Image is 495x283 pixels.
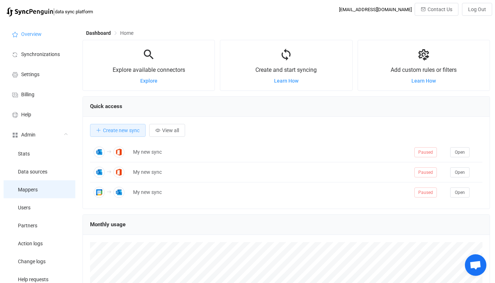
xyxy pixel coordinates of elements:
span: Settings [21,72,39,78]
span: data sync platform [55,9,93,14]
span: Stats [18,151,30,157]
span: Open [455,170,465,175]
a: Stats [4,144,75,162]
a: Learn How [411,78,436,84]
span: Paused [414,187,437,198]
div: Breadcrumb [86,31,133,36]
button: Create new sync [90,124,146,137]
span: Users [18,205,30,211]
a: Billing [4,84,75,104]
span: Monthly usage [90,221,126,228]
span: Help [21,112,31,118]
span: Billing [21,92,34,98]
span: Create new sync [103,127,140,133]
button: Open [450,167,470,177]
span: Add custom rules or filters [391,66,457,73]
button: Open [450,187,470,198]
img: syncpenguin.svg [6,8,53,17]
span: Paused [414,147,437,157]
a: Help [4,104,75,124]
a: |data sync platform [6,6,93,17]
span: Help requests [18,277,48,283]
span: Open [455,150,465,155]
span: Paused [414,167,437,177]
div: [EMAIL_ADDRESS][DOMAIN_NAME] [339,7,412,12]
span: | [53,6,55,17]
span: Admin [21,132,36,138]
button: Contact Us [415,3,458,16]
a: Users [4,198,75,216]
a: Overview [4,24,75,44]
button: Open [450,147,470,157]
span: Log Out [468,6,486,12]
a: Open [450,149,470,155]
span: Quick access [90,103,122,110]
img: Outlook Calendar Meetings [94,167,105,178]
a: Open [450,169,470,175]
a: Partners [4,216,75,234]
img: Outlook Calendar Meetings [113,187,124,198]
a: Mappers [4,180,75,198]
img: Office 365 Calendar Meetings [113,147,124,158]
div: My new sync [129,148,411,156]
a: Change logs [4,252,75,270]
img: Google Calendar Meetings [94,187,105,198]
span: Action logs [18,241,43,247]
a: Action logs [4,234,75,252]
a: Settings [4,64,75,84]
span: Contact Us [428,6,452,12]
span: Open [455,190,465,195]
a: Data sources [4,162,75,180]
span: Mappers [18,187,38,193]
span: View all [162,127,179,133]
span: Synchronizations [21,52,60,57]
img: Office 365 Calendar Meetings [113,167,124,178]
a: Learn How [274,78,298,84]
button: View all [149,124,185,137]
span: Partners [18,223,37,229]
img: Outlook Calendar Meetings [94,147,105,158]
span: Data sources [18,169,47,175]
a: Synchronizations [4,44,75,64]
span: Overview [21,32,42,37]
span: Create and start syncing [255,66,317,73]
a: Open [450,189,470,195]
div: Open chat [465,254,486,276]
span: Home [120,30,133,36]
button: Log Out [462,3,492,16]
a: Explore [140,78,157,84]
span: Explore available connectors [113,66,185,73]
span: Change logs [18,259,46,265]
div: My new sync [129,188,411,196]
div: My new sync [129,168,411,176]
span: Dashboard [86,30,111,36]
